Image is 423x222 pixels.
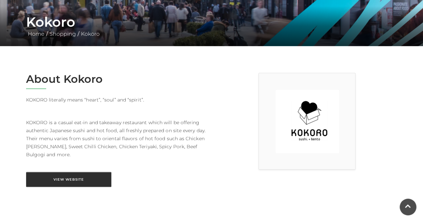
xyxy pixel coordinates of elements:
[79,31,101,37] a: Kokoro
[26,14,397,30] h1: Kokoro
[48,31,78,37] a: Shopping
[26,172,111,187] a: View Website
[26,96,207,104] p: KOKORO literally means “heart”, “soul” and “spirit”.
[26,110,207,159] p: KOKORO is a casual eat-in and takeaway restaurant which will be offering authentic Japanese sushi...
[21,14,402,38] div: / /
[26,73,207,85] h2: About Kokoro
[26,31,46,37] a: Home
